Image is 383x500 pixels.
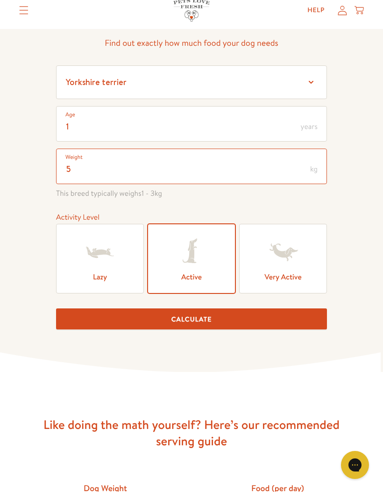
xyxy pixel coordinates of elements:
[42,425,341,457] h3: Like doing the math yourself? Here’s our recommended serving guide
[56,317,327,338] button: Calculate
[239,232,327,302] label: Very Active
[56,157,327,193] input: Enter weight
[142,197,155,207] span: 1 - 3
[173,7,210,29] img: Pets Love Fresh
[12,7,36,30] summary: Translation missing: en.sections.header.menu
[56,196,327,208] span: This breed typically weighs kg
[310,174,318,181] span: kg
[148,232,235,302] label: Active
[56,232,144,302] label: Lazy
[56,44,327,59] p: Find out exactly how much food your dog needs
[56,220,327,232] div: Activity Level
[65,161,83,170] label: Weight
[301,131,318,139] span: years
[300,9,332,28] a: Help
[336,456,374,491] iframe: Gorgias live chat messenger
[56,114,327,150] input: Enter age
[65,118,75,128] label: Age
